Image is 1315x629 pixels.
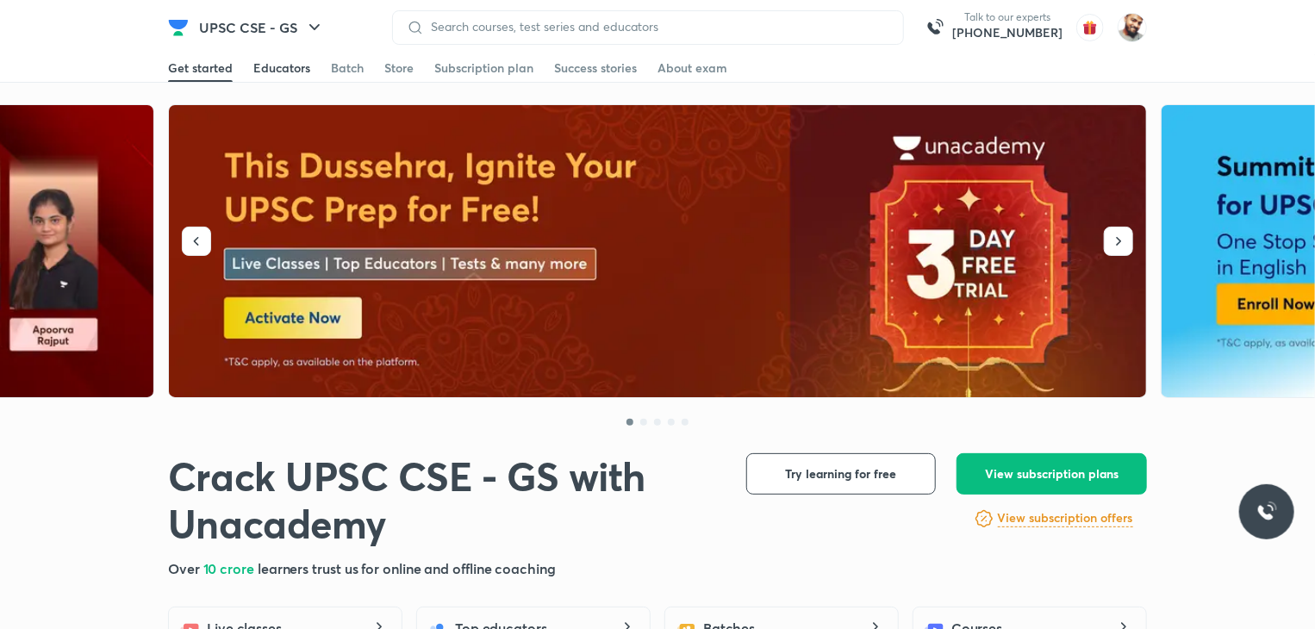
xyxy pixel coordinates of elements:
div: About exam [657,59,727,77]
span: View subscription plans [985,465,1119,483]
a: Educators [253,54,310,82]
a: Get started [168,54,233,82]
a: Success stories [554,54,637,82]
span: learners trust us for online and offline coaching [258,559,556,577]
div: Store [384,59,414,77]
button: UPSC CSE - GS [189,10,335,45]
span: 10 crore [203,559,258,577]
button: View subscription plans [957,453,1147,495]
a: Store [384,54,414,82]
img: avatar [1076,14,1104,41]
span: Over [168,559,203,577]
div: Subscription plan [434,59,533,77]
p: Talk to our experts [952,10,1063,24]
img: ttu [1256,501,1277,522]
h1: Crack UPSC CSE - GS with Unacademy [168,453,719,548]
input: Search courses, test series and educators [424,20,889,34]
a: View subscription offers [998,508,1133,529]
div: Get started [168,59,233,77]
div: Educators [253,59,310,77]
a: Subscription plan [434,54,533,82]
button: Try learning for free [746,453,936,495]
div: Success stories [554,59,637,77]
div: Batch [331,59,364,77]
span: Try learning for free [786,465,897,483]
a: About exam [657,54,727,82]
img: Sumit Kumar [1118,13,1147,42]
h6: View subscription offers [998,509,1133,527]
img: Company Logo [168,17,189,38]
img: call-us [918,10,952,45]
a: Batch [331,54,364,82]
a: [PHONE_NUMBER] [952,24,1063,41]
